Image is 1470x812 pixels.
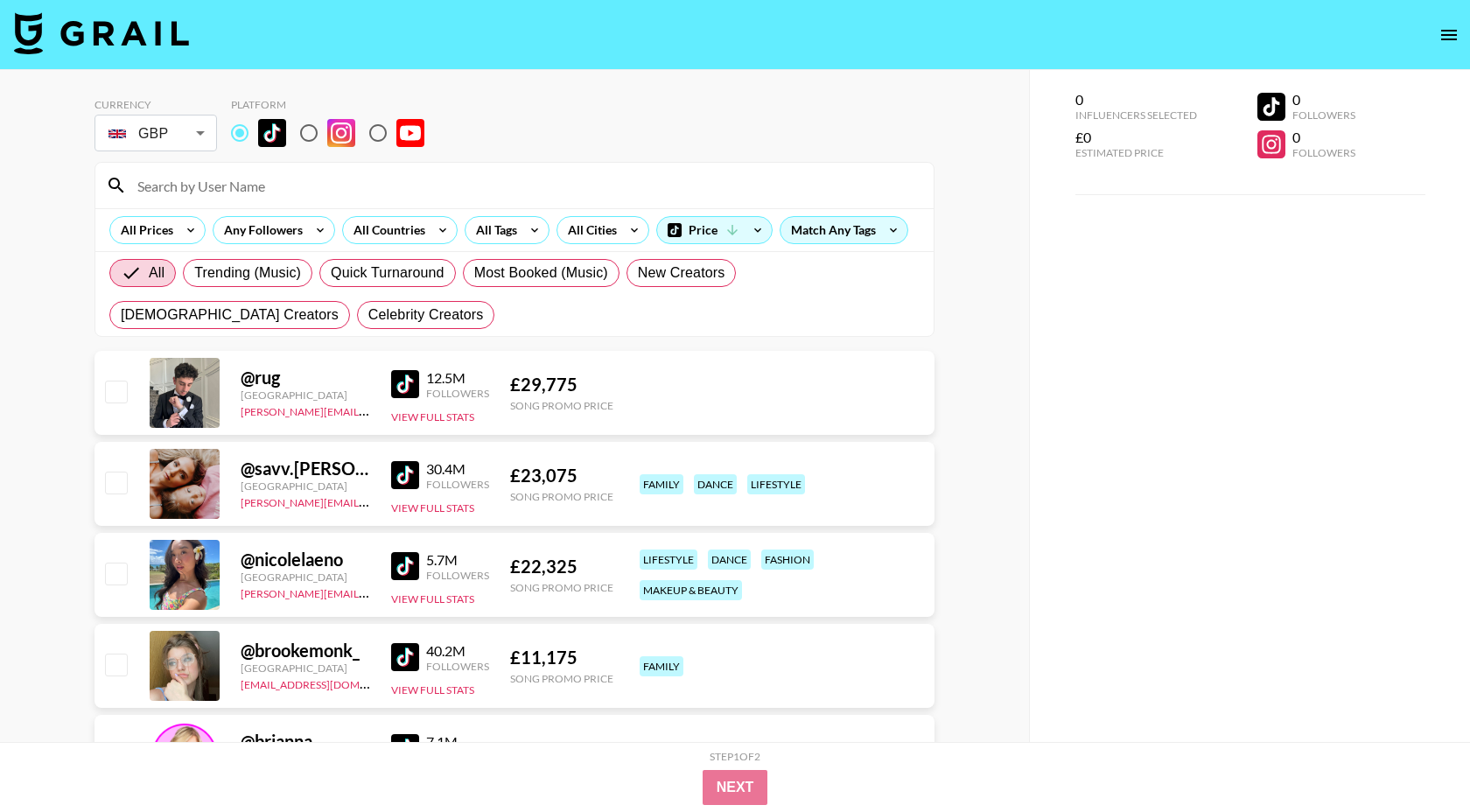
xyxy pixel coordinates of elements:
[703,770,768,805] button: Next
[391,592,474,605] button: View Full Stats
[110,217,177,243] div: All Prices
[657,217,772,243] div: Price
[510,672,613,685] div: Song Promo Price
[780,217,907,243] div: Match Any Tags
[391,552,419,580] img: TikTok
[241,675,416,691] a: [EMAIL_ADDRESS][DOMAIN_NAME]
[391,683,474,696] button: View Full Stats
[241,388,370,402] div: [GEOGRAPHIC_DATA]
[694,474,737,494] div: dance
[638,262,725,283] span: New Creators
[426,369,489,387] div: 12.5M
[127,171,923,199] input: Search by User Name
[640,580,742,600] div: makeup & beauty
[368,304,484,325] span: Celebrity Creators
[94,98,217,111] div: Currency
[640,549,697,570] div: lifestyle
[710,750,760,763] div: Step 1 of 2
[426,733,489,751] div: 7.1M
[708,549,751,570] div: dance
[121,304,339,325] span: [DEMOGRAPHIC_DATA] Creators
[510,399,613,412] div: Song Promo Price
[391,370,419,398] img: TikTok
[1292,91,1355,108] div: 0
[510,490,613,503] div: Song Promo Price
[231,98,438,111] div: Platform
[426,460,489,478] div: 30.4M
[1075,91,1197,108] div: 0
[241,367,370,388] div: @ rug
[241,402,500,418] a: [PERSON_NAME][EMAIL_ADDRESS][DOMAIN_NAME]
[426,660,489,673] div: Followers
[426,569,489,582] div: Followers
[474,262,608,283] span: Most Booked (Music)
[510,738,613,759] div: £ 11,175
[1292,108,1355,122] div: Followers
[426,387,489,400] div: Followers
[1075,146,1197,159] div: Estimated Price
[510,374,613,395] div: £ 29,775
[1382,724,1449,791] iframe: Drift Widget Chat Controller
[391,501,474,514] button: View Full Stats
[149,262,164,283] span: All
[1075,129,1197,146] div: £0
[241,479,370,493] div: [GEOGRAPHIC_DATA]
[241,584,500,600] a: [PERSON_NAME][EMAIL_ADDRESS][DOMAIN_NAME]
[396,119,424,147] img: YouTube
[241,458,370,479] div: @ savv.[PERSON_NAME]
[194,262,301,283] span: Trending (Music)
[1431,17,1466,52] button: open drawer
[557,217,620,243] div: All Cities
[426,551,489,569] div: 5.7M
[510,581,613,594] div: Song Promo Price
[258,119,286,147] img: TikTok
[426,642,489,660] div: 40.2M
[510,556,613,577] div: £ 22,325
[426,478,489,491] div: Followers
[241,549,370,570] div: @ nicolelaeno
[331,262,444,283] span: Quick Turnaround
[761,549,814,570] div: fashion
[510,465,613,486] div: £ 23,075
[465,217,521,243] div: All Tags
[241,570,370,584] div: [GEOGRAPHIC_DATA]
[640,656,683,676] div: family
[391,410,474,423] button: View Full Stats
[241,731,370,752] div: @ brianna
[241,493,500,509] a: [PERSON_NAME][EMAIL_ADDRESS][DOMAIN_NAME]
[213,217,306,243] div: Any Followers
[241,661,370,675] div: [GEOGRAPHIC_DATA]
[747,474,805,494] div: lifestyle
[98,118,213,149] div: GBP
[391,461,419,489] img: TikTok
[640,474,683,494] div: family
[327,119,355,147] img: Instagram
[343,217,429,243] div: All Countries
[14,12,189,54] img: Grail Talent
[1292,129,1355,146] div: 0
[391,734,419,762] img: TikTok
[241,640,370,661] div: @ brookemonk_
[1075,108,1197,122] div: Influencers Selected
[391,643,419,671] img: TikTok
[510,647,613,668] div: £ 11,175
[1292,146,1355,159] div: Followers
